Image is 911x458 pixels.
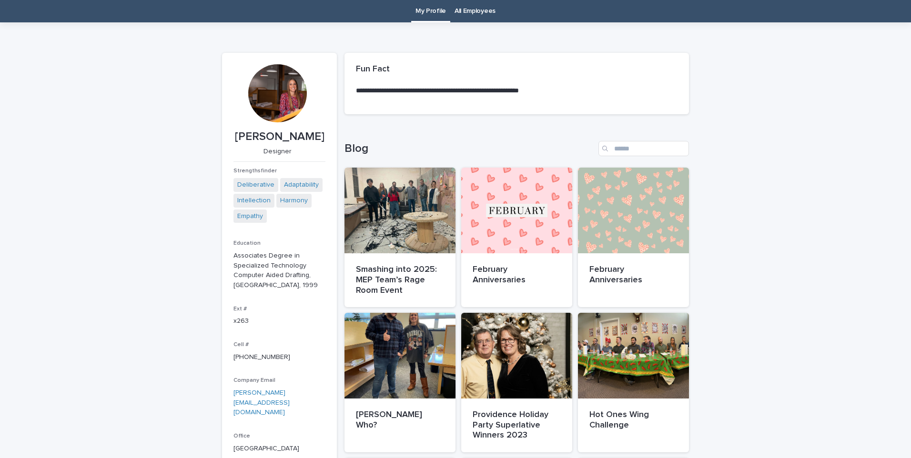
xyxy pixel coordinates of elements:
[237,180,274,190] a: Deliberative
[598,141,689,156] input: Search
[344,142,595,156] h1: Blog
[233,318,249,324] a: x263
[233,389,290,416] a: [PERSON_NAME][EMAIL_ADDRESS][DOMAIN_NAME]
[473,265,561,285] p: February Anniversaries
[344,168,455,307] a: Smashing into 2025: MEP Team’s Rage Room Event
[233,306,247,312] span: Ext #
[237,196,271,206] a: Intellection
[233,130,325,144] p: [PERSON_NAME]
[233,148,322,156] p: Designer
[233,444,325,454] p: [GEOGRAPHIC_DATA]
[356,64,390,75] h2: Fun Fact
[461,313,572,452] a: Providence Holiday Party Superlative Winners 2023
[473,410,561,441] p: Providence Holiday Party Superlative Winners 2023
[284,180,319,190] a: Adaptability
[233,251,325,290] p: Associates Degree in Specialized Technology Computer Aided Drafting, [GEOGRAPHIC_DATA], 1999
[233,378,275,383] span: Company Email
[280,196,308,206] a: Harmony
[356,265,444,296] p: Smashing into 2025: MEP Team’s Rage Room Event
[233,240,261,246] span: Education
[233,433,250,439] span: Office
[578,168,689,307] a: February Anniversaries
[356,410,444,430] p: [PERSON_NAME] Who?
[233,168,277,174] span: Strengthsfinder
[233,342,249,348] span: Cell #
[233,354,290,360] a: [PHONE_NUMBER]
[589,265,678,285] p: February Anniversaries
[237,211,263,221] a: Empathy
[461,168,572,307] a: February Anniversaries
[578,313,689,452] a: Hot Ones Wing Challenge
[344,313,455,452] a: [PERSON_NAME] Who?
[589,410,678,430] p: Hot Ones Wing Challenge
